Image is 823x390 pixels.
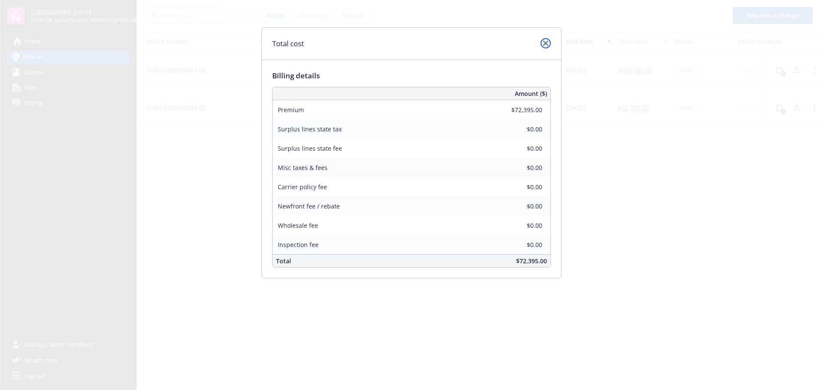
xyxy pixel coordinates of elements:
input: 0.00 [492,161,547,174]
input: 0.00 [492,238,547,251]
input: 0.00 [492,103,547,116]
span: Wholesale fee [278,221,318,229]
span: Misc taxes & fees [278,164,327,172]
span: Surplus lines state tax [278,125,342,133]
span: Amount ($) [515,89,547,98]
span: $72,395.00 [516,257,547,265]
input: 0.00 [492,219,547,232]
input: 0.00 [492,122,547,135]
span: Carrier policy fee [278,183,327,191]
input: 0.00 [492,199,547,212]
span: Newfront fee / rebate [278,202,340,210]
span: Premium [278,106,304,114]
span: Billing details [272,71,320,80]
input: 0.00 [492,180,547,193]
h1: Total cost [272,38,304,49]
input: 0.00 [492,142,547,155]
span: Inspection fee [278,241,318,249]
a: close [541,38,551,48]
span: Surplus lines state fee [278,144,342,152]
span: Total [276,257,291,265]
